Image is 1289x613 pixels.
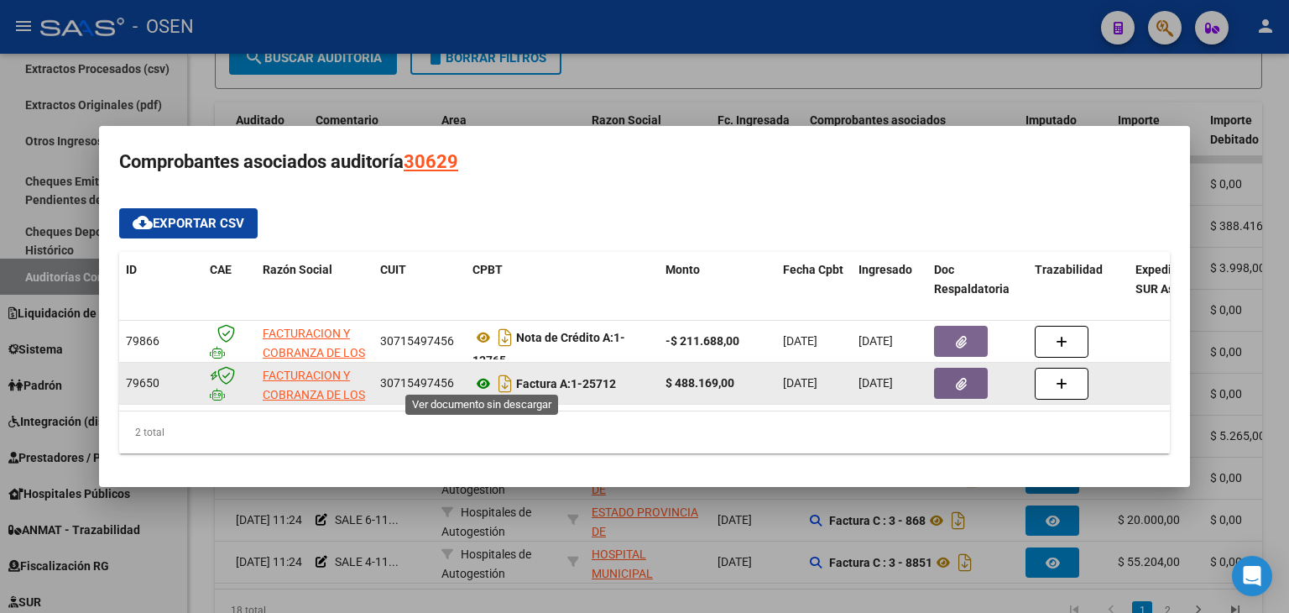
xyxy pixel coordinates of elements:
[466,252,659,326] datatable-header-cell: CPBT
[1028,252,1129,326] datatable-header-cell: Trazabilidad
[119,208,258,238] button: Exportar CSV
[665,376,734,390] strong: $ 488.169,00
[472,331,625,367] strong: 1-13765
[119,146,1170,178] h3: Comprobantes asociados auditoría
[665,263,700,276] span: Monto
[858,376,893,390] span: [DATE]
[858,263,912,276] span: Ingresado
[516,377,616,390] strong: 1-25712
[858,334,893,348] span: [DATE]
[665,334,739,348] strong: -$ 211.688,00
[263,369,365,439] span: FACTURACION Y COBRANZA DE LOS EFECTORES PUBLICOS S.E.
[380,376,454,390] span: 30715497456
[1035,263,1103,276] span: Trazabilidad
[133,216,244,231] span: Exportar CSV
[119,252,203,326] datatable-header-cell: ID
[1232,556,1272,596] div: Open Intercom Messenger
[783,263,843,276] span: Fecha Cpbt
[783,334,817,348] span: [DATE]
[494,370,516,397] i: Descargar documento
[126,263,137,276] span: ID
[516,331,613,344] span: Nota de Crédito A:
[133,212,153,233] mat-icon: cloud_download
[380,263,406,276] span: CUIT
[934,263,1010,296] span: Doc Respaldatoria
[380,334,454,348] span: 30715497456
[927,252,1028,326] datatable-header-cell: Doc Respaldatoria
[494,324,516,351] i: Descargar documento
[404,146,458,178] div: 30629
[126,374,196,393] div: 79650
[1135,263,1210,296] span: Expediente SUR Asociado
[1129,252,1221,326] datatable-header-cell: Expediente SUR Asociado
[203,252,256,326] datatable-header-cell: CAE
[472,263,503,276] span: CPBT
[783,376,817,390] span: [DATE]
[210,263,232,276] span: CAE
[373,252,466,326] datatable-header-cell: CUIT
[119,411,1170,453] div: 2 total
[659,252,776,326] datatable-header-cell: Monto
[263,263,332,276] span: Razón Social
[263,327,365,397] span: FACTURACION Y COBRANZA DE LOS EFECTORES PUBLICOS S.E.
[776,252,852,326] datatable-header-cell: Fecha Cpbt
[852,252,927,326] datatable-header-cell: Ingresado
[256,252,373,326] datatable-header-cell: Razón Social
[516,377,571,390] span: Factura A:
[126,332,196,351] div: 79866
